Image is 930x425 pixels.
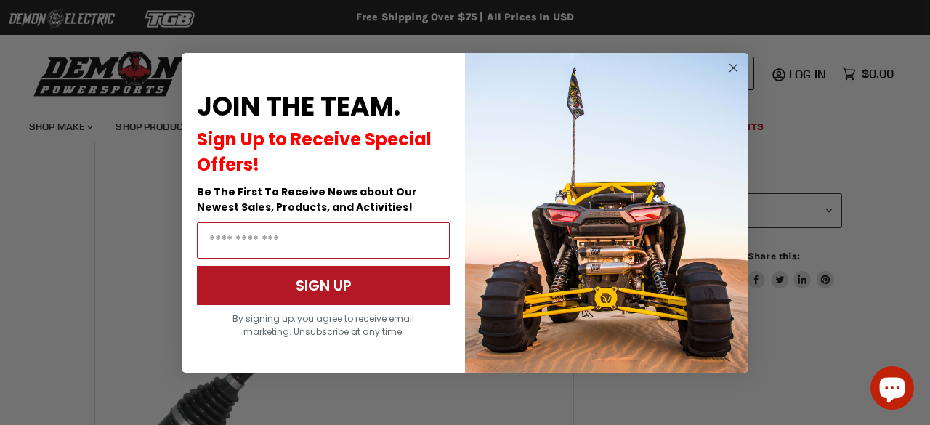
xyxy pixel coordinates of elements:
[197,266,450,305] button: SIGN UP
[197,127,432,177] span: Sign Up to Receive Special Offers!
[232,312,414,338] span: By signing up, you agree to receive email marketing. Unsubscribe at any time.
[866,366,918,413] inbox-online-store-chat: Shopify online store chat
[197,185,417,214] span: Be The First To Receive News about Our Newest Sales, Products, and Activities!
[465,53,748,373] img: a9095488-b6e7-41ba-879d-588abfab540b.jpeg
[724,59,743,77] button: Close dialog
[197,222,450,259] input: Email Address
[197,88,400,125] span: JOIN THE TEAM.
